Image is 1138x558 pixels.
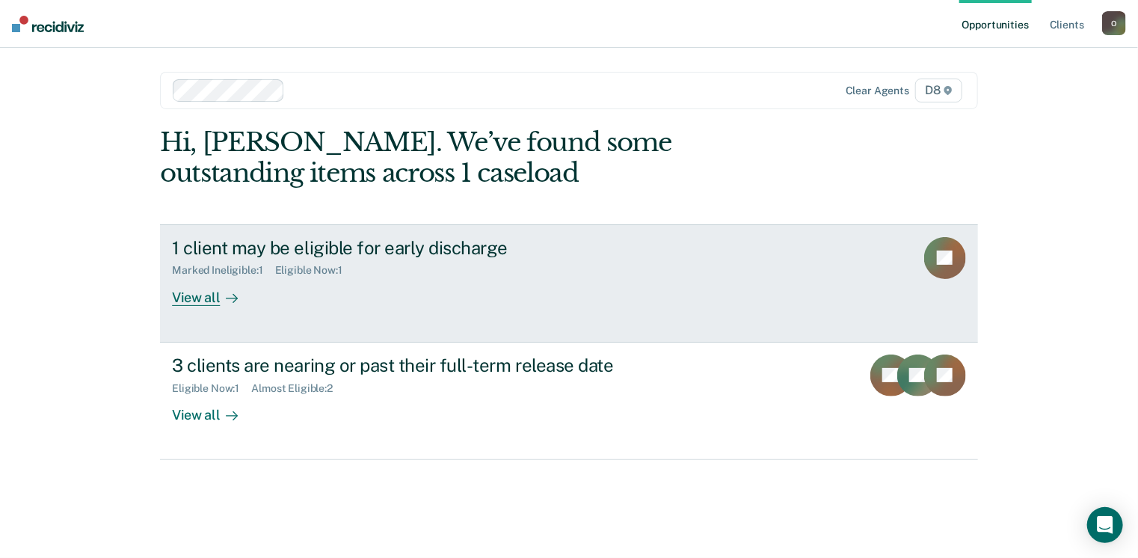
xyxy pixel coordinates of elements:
[915,79,962,102] span: D8
[172,394,256,423] div: View all
[160,127,814,188] div: Hi, [PERSON_NAME]. We’ve found some outstanding items across 1 caseload
[251,382,345,395] div: Almost Eligible : 2
[275,264,354,277] div: Eligible Now : 1
[160,224,978,343] a: 1 client may be eligible for early dischargeMarked Ineligible:1Eligible Now:1View all
[172,277,256,306] div: View all
[12,16,84,32] img: Recidiviz
[172,237,697,259] div: 1 client may be eligible for early discharge
[172,382,251,395] div: Eligible Now : 1
[172,355,697,376] div: 3 clients are nearing or past their full-term release date
[160,343,978,460] a: 3 clients are nearing or past their full-term release dateEligible Now:1Almost Eligible:2View all
[846,85,909,97] div: Clear agents
[1087,507,1123,543] div: Open Intercom Messenger
[1102,11,1126,35] button: O
[172,264,274,277] div: Marked Ineligible : 1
